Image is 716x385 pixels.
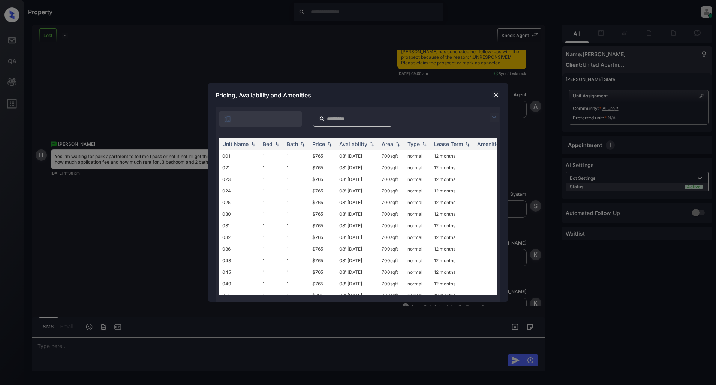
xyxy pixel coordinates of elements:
[284,220,309,231] td: 1
[309,173,336,185] td: $765
[284,231,309,243] td: 1
[404,162,431,173] td: normal
[287,141,298,147] div: Bath
[379,220,404,231] td: 700 sqft
[284,266,309,278] td: 1
[404,185,431,197] td: normal
[312,141,325,147] div: Price
[404,243,431,255] td: normal
[431,289,474,301] td: 12 months
[404,197,431,208] td: normal
[464,142,471,147] img: sorting
[336,289,379,301] td: 08' [DATE]
[431,162,474,173] td: 12 months
[404,220,431,231] td: normal
[284,255,309,266] td: 1
[404,208,431,220] td: normal
[260,231,284,243] td: 1
[431,255,474,266] td: 12 months
[309,220,336,231] td: $765
[336,162,379,173] td: 08' [DATE]
[309,197,336,208] td: $765
[260,278,284,289] td: 1
[260,197,284,208] td: 1
[379,278,404,289] td: 700 sqft
[299,142,306,147] img: sorting
[260,208,284,220] td: 1
[379,208,404,220] td: 700 sqft
[336,173,379,185] td: 08' [DATE]
[431,231,474,243] td: 12 months
[249,142,257,147] img: sorting
[379,150,404,162] td: 700 sqft
[431,197,474,208] td: 12 months
[404,231,431,243] td: normal
[284,185,309,197] td: 1
[309,208,336,220] td: $765
[379,255,404,266] td: 700 sqft
[336,185,379,197] td: 08' [DATE]
[431,220,474,231] td: 12 months
[379,173,404,185] td: 700 sqft
[336,243,379,255] td: 08' [DATE]
[404,289,431,301] td: normal
[404,173,431,185] td: normal
[404,255,431,266] td: normal
[431,243,474,255] td: 12 months
[492,91,500,98] img: close
[421,142,428,147] img: sorting
[219,243,260,255] td: 036
[309,289,336,301] td: $765
[326,142,333,147] img: sorting
[477,141,502,147] div: Amenities
[219,255,260,266] td: 043
[260,266,284,278] td: 1
[260,173,284,185] td: 1
[434,141,463,147] div: Lease Term
[336,150,379,162] td: 08' [DATE]
[260,255,284,266] td: 1
[431,150,474,162] td: 12 months
[407,141,420,147] div: Type
[273,142,281,147] img: sorting
[309,266,336,278] td: $765
[260,162,284,173] td: 1
[336,231,379,243] td: 08' [DATE]
[339,141,367,147] div: Availability
[319,115,325,122] img: icon-zuma
[379,243,404,255] td: 700 sqft
[284,162,309,173] td: 1
[336,278,379,289] td: 08' [DATE]
[284,173,309,185] td: 1
[284,243,309,255] td: 1
[431,173,474,185] td: 12 months
[263,141,273,147] div: Bed
[219,231,260,243] td: 032
[382,141,393,147] div: Area
[379,231,404,243] td: 700 sqft
[336,266,379,278] td: 08' [DATE]
[260,289,284,301] td: 1
[219,266,260,278] td: 045
[368,142,376,147] img: sorting
[309,185,336,197] td: $765
[224,115,231,123] img: icon-zuma
[219,197,260,208] td: 025
[260,150,284,162] td: 1
[309,255,336,266] td: $765
[431,185,474,197] td: 12 months
[394,142,401,147] img: sorting
[219,162,260,173] td: 021
[309,162,336,173] td: $765
[336,208,379,220] td: 08' [DATE]
[219,173,260,185] td: 023
[284,278,309,289] td: 1
[431,278,474,289] td: 12 months
[379,162,404,173] td: 700 sqft
[404,266,431,278] td: normal
[431,208,474,220] td: 12 months
[208,83,508,107] div: Pricing, Availability and Amenities
[404,150,431,162] td: normal
[219,278,260,289] td: 049
[336,220,379,231] td: 08' [DATE]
